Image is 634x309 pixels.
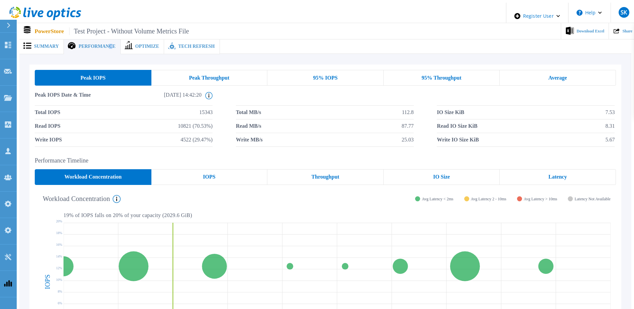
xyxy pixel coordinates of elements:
[422,196,453,202] span: Avg Latency < 2ms
[575,196,611,202] span: Latency Not Available
[524,196,557,202] span: Avg Latency > 10ms
[35,106,60,119] span: Total IOPS
[81,75,106,81] span: Peak IOPS
[178,119,213,133] span: 10821 (70.53%)
[437,133,479,146] span: Write IO Size KiB
[433,174,450,180] span: IO Size
[402,119,414,133] span: 87.77
[605,106,615,119] span: 7.53
[64,212,611,218] p: 19 % of IOPS falls on 20 % of your capacity ( 2029.6 GiB )
[58,301,62,305] text: 6%
[58,289,62,293] text: 8%
[605,119,615,133] span: 8.31
[402,133,414,146] span: 25.03
[178,44,215,49] span: Tech Refresh
[236,133,263,146] span: Write MB/s
[402,106,413,119] span: 112.8
[35,157,616,164] h2: Performance Timeline
[548,75,567,81] span: Average
[3,3,631,292] div: ,
[35,27,189,35] p: PowerStore
[35,119,60,133] span: Read IOPS
[471,196,506,202] span: Avg Latency 2 - 10ms
[56,243,62,246] text: 16%
[189,75,230,81] span: Peak Throughput
[605,133,615,146] span: 5.67
[79,44,115,49] span: Performance
[34,44,59,49] span: Summary
[135,44,159,49] span: Optimize
[199,106,213,119] span: 15343
[506,3,568,29] div: Register User
[568,3,610,23] button: Help
[69,27,189,35] span: Test Project - Without Volume Metrics File
[44,256,51,307] h4: IOPS
[43,195,121,203] h4: Workload Concentration
[65,174,122,180] span: Workload Concentration
[56,219,62,223] text: 20%
[236,106,261,119] span: Total MB/s
[437,106,464,119] span: IO Size KiB
[35,133,62,146] span: Write IOPS
[437,119,477,133] span: Read IO Size KiB
[203,174,215,180] span: IOPS
[548,174,567,180] span: Latency
[56,254,62,258] text: 14%
[577,29,604,33] span: Download Excel
[118,92,202,105] span: [DATE] 14:42:20
[313,75,338,81] span: 95% IOPS
[422,75,462,81] span: 95% Throughput
[622,29,632,33] span: Share
[180,133,213,146] span: 4522 (29.47%)
[236,119,261,133] span: Read MB/s
[56,231,62,235] text: 18%
[35,92,118,105] span: Peak IOPS Date & Time
[311,174,339,180] span: Throughput
[621,10,627,15] span: SK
